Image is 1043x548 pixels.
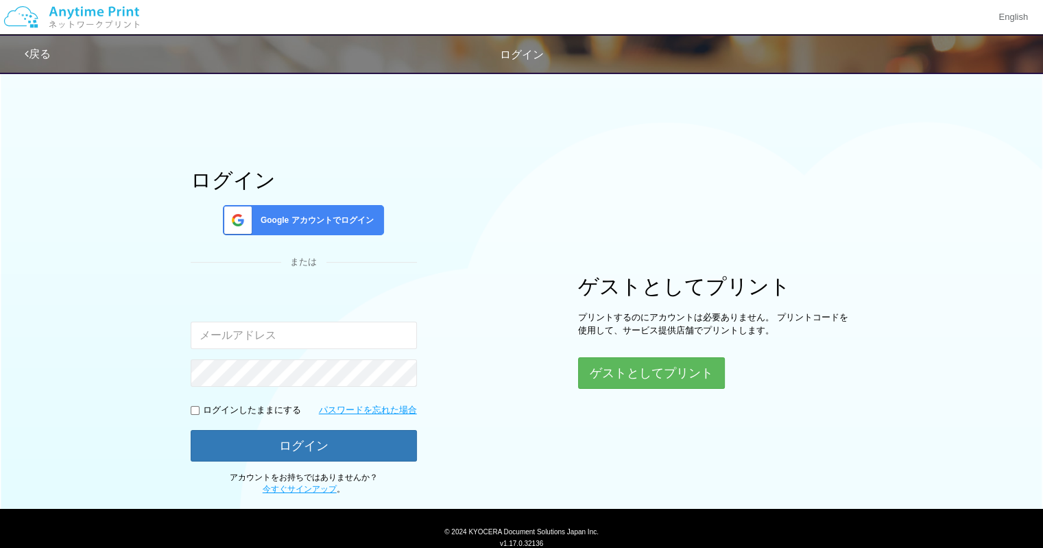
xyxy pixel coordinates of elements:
div: または [191,256,417,269]
p: プリントするのにアカウントは必要ありません。 プリントコードを使用して、サービス提供店舗でプリントします。 [578,311,852,337]
button: ログイン [191,430,417,462]
p: ログインしたままにする [203,404,301,417]
span: ログイン [500,49,544,60]
span: Google アカウントでログイン [255,215,374,226]
span: v1.17.0.32136 [500,539,543,547]
h1: ゲストとしてプリント [578,275,852,298]
span: 。 [263,484,345,494]
button: ゲストとしてプリント [578,357,725,389]
input: メールアドレス [191,322,417,349]
h1: ログイン [191,169,417,191]
p: アカウントをお持ちではありませんか？ [191,472,417,495]
a: 戻る [25,48,51,60]
span: © 2024 KYOCERA Document Solutions Japan Inc. [444,527,599,536]
a: 今すぐサインアップ [263,484,337,494]
a: パスワードを忘れた場合 [319,404,417,417]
